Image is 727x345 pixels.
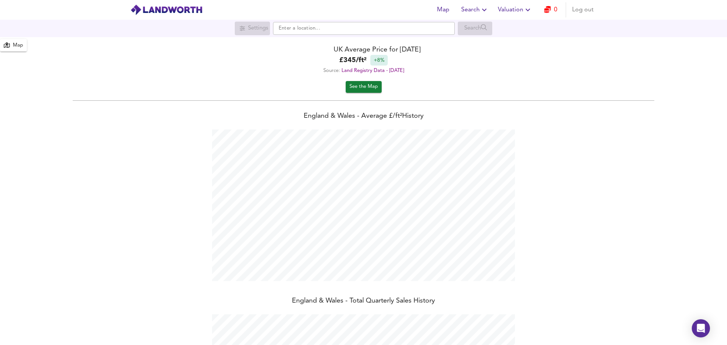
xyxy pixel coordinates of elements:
span: See the Map [349,83,378,91]
div: Search for a location first or explore the map [235,22,270,35]
button: Valuation [495,2,535,17]
button: Log out [569,2,597,17]
button: Map [431,2,455,17]
b: £ 345 / ft² [339,55,367,66]
span: Map [434,5,452,15]
span: Log out [572,5,594,15]
div: Search for a location first or explore the map [458,22,492,35]
input: Enter a location... [273,22,455,35]
img: logo [130,4,203,16]
span: Search [461,5,489,15]
a: Land Registry Data - [DATE] [342,68,404,73]
span: Valuation [498,5,532,15]
button: See the Map [346,81,382,93]
div: Map [13,41,23,50]
a: 0 [544,5,557,15]
button: Search [458,2,492,17]
div: +8% [370,55,388,66]
div: Open Intercom Messenger [692,319,710,337]
button: 0 [538,2,563,17]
